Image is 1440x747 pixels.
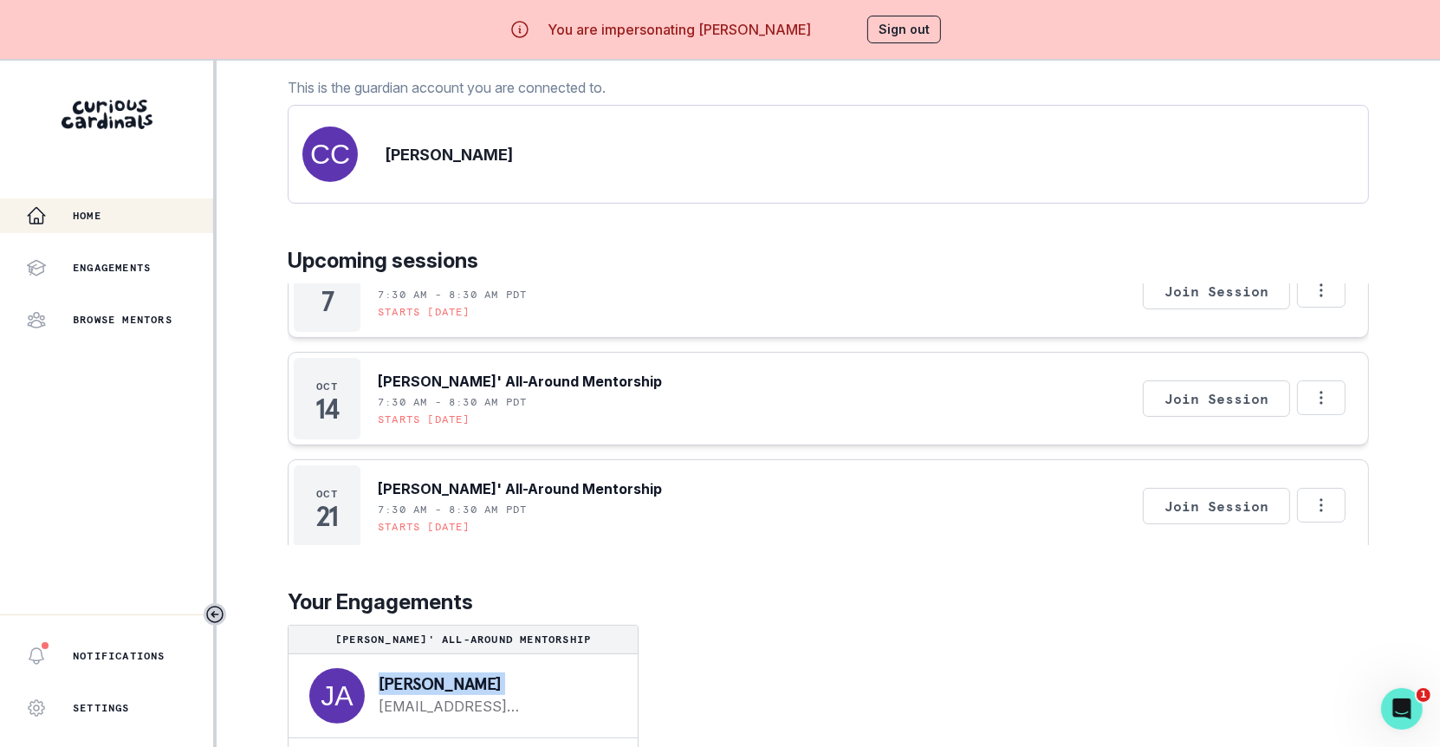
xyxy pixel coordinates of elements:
button: Options [1297,488,1346,523]
span: 1 [1417,688,1430,702]
p: 21 [316,508,338,525]
p: Engagements [73,261,151,275]
p: Home [73,209,101,223]
p: 7:30 AM - 8:30 AM PDT [378,503,527,516]
button: Join Session [1143,380,1290,417]
a: [EMAIL_ADDRESS][DOMAIN_NAME] [379,696,610,717]
p: Upcoming sessions [288,245,1369,276]
button: Sign out [867,16,941,43]
p: Oct [316,380,338,393]
p: Starts [DATE] [378,412,470,426]
button: Options [1297,380,1346,415]
button: Join Session [1143,273,1290,309]
button: Toggle sidebar [204,603,226,626]
button: Options [1297,273,1346,308]
p: Starts [DATE] [378,305,470,319]
button: Join Session [1143,488,1290,524]
img: Curious Cardinals Logo [62,100,152,129]
p: [PERSON_NAME] [386,143,513,166]
p: You are impersonating [PERSON_NAME] [548,19,811,40]
p: Browse Mentors [73,313,172,327]
p: 14 [315,400,339,418]
img: svg [309,668,365,724]
iframe: Intercom live chat [1381,688,1423,730]
p: Starts [DATE] [378,520,470,534]
p: This is the guardian account you are connected to. [288,77,606,98]
p: 7 [321,293,334,310]
p: Oct [316,487,338,501]
p: Notifications [73,649,165,663]
p: Settings [73,701,130,715]
p: Your Engagements [288,587,1369,618]
img: svg [302,127,358,182]
p: 7:30 AM - 8:30 AM PDT [378,288,527,302]
p: [PERSON_NAME] [379,675,610,692]
p: [PERSON_NAME]' All-Around Mentorship [295,633,631,646]
p: 7:30 AM - 8:30 AM PDT [378,395,527,409]
p: [PERSON_NAME]' All-Around Mentorship [378,371,662,392]
p: [PERSON_NAME]' All-Around Mentorship [378,478,662,499]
